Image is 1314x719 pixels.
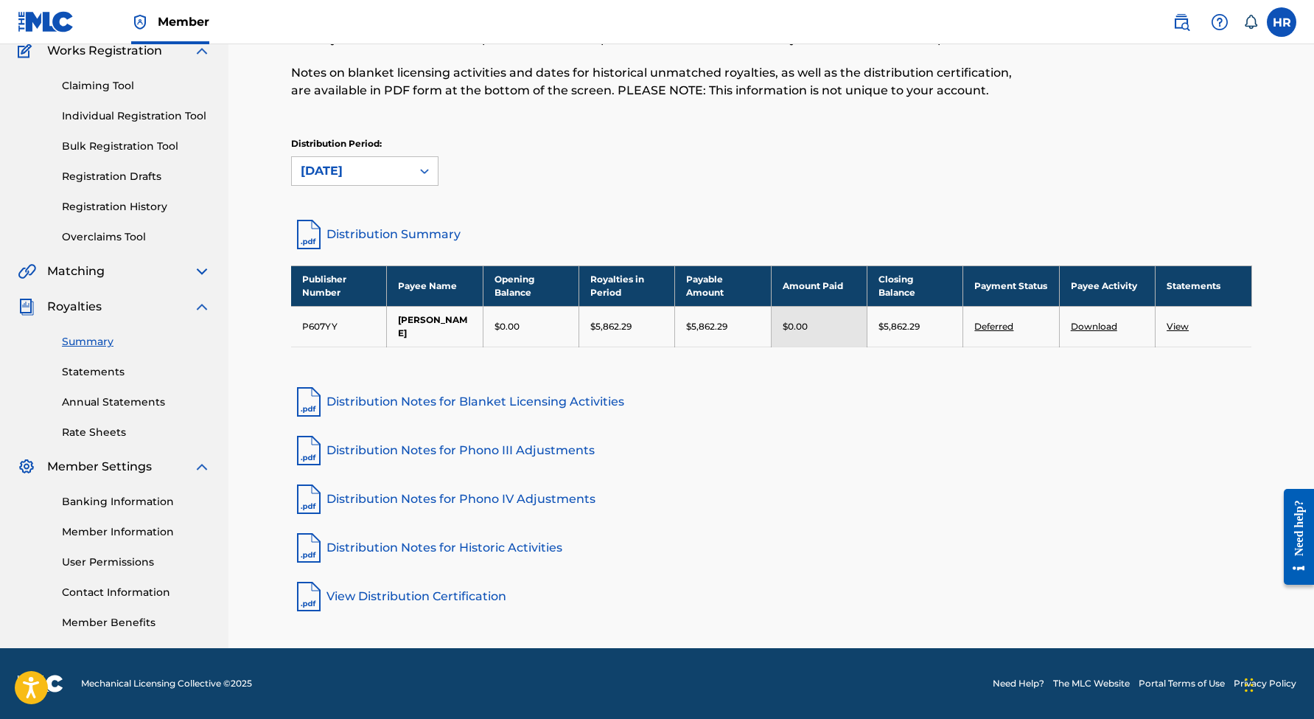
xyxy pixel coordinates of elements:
th: Amount Paid [771,265,867,306]
a: Registration History [62,199,211,215]
th: Statements [1156,265,1251,306]
td: P607YY [291,306,387,347]
img: Works Registration [18,42,37,60]
a: Distribution Notes for Phono IV Adjustments [291,482,1252,517]
a: Public Search [1167,7,1196,37]
img: pdf [291,530,326,566]
a: Overclaims Tool [62,229,211,245]
p: $0.00 [495,320,520,333]
span: Mechanical Licensing Collective © 2025 [81,677,252,690]
img: expand [193,263,211,280]
a: Registration Drafts [62,169,211,184]
a: The MLC Website [1053,677,1130,690]
a: Statements [62,364,211,380]
a: Annual Statements [62,395,211,410]
th: Opening Balance [483,265,579,306]
p: Notes on blanket licensing activities and dates for historical unmatched royalties, as well as th... [291,64,1031,100]
a: Portal Terms of Use [1139,677,1225,690]
a: Distribution Notes for Phono III Adjustments [291,433,1252,468]
iframe: Resource Center [1273,474,1314,600]
img: Matching [18,263,36,280]
a: Need Help? [993,677,1044,690]
div: User Menu [1267,7,1296,37]
a: Individual Registration Tool [62,108,211,124]
div: Notifications [1243,15,1258,29]
img: pdf [291,579,326,614]
a: Distribution Notes for Blanket Licensing Activities [291,384,1252,420]
a: Bulk Registration Tool [62,139,211,154]
th: Payee Name [387,265,483,306]
p: $5,862.29 [878,320,920,333]
a: Download [1071,321,1117,332]
p: Distribution Period: [291,137,438,150]
a: Member Information [62,524,211,540]
img: pdf [291,482,326,517]
a: Rate Sheets [62,425,211,440]
a: View [1167,321,1189,332]
div: Help [1205,7,1234,37]
p: $5,862.29 [590,320,632,333]
img: expand [193,298,211,316]
th: Payment Status [963,265,1059,306]
p: $0.00 [783,320,808,333]
img: pdf [291,384,326,420]
a: Banking Information [62,494,211,510]
img: expand [193,458,211,476]
span: Matching [47,263,105,280]
img: Member Settings [18,458,35,476]
div: [DATE] [301,162,402,180]
a: Distribution Summary [291,217,1252,252]
img: expand [193,42,211,60]
span: Member Settings [47,458,152,476]
img: search [1173,13,1190,31]
img: logo [18,675,63,692]
th: Closing Balance [867,265,963,306]
iframe: Chat Widget [1240,648,1314,719]
span: Member [158,13,209,30]
a: View Distribution Certification [291,579,1252,614]
a: Member Benefits [62,615,211,631]
img: help [1211,13,1229,31]
th: Royalties in Period [579,265,675,306]
img: Royalties [18,298,35,316]
a: Deferred [974,321,1013,332]
img: Top Rightsholder [131,13,149,31]
th: Payee Activity [1059,265,1155,306]
a: Summary [62,334,211,350]
a: User Permissions [62,555,211,570]
img: pdf [291,433,326,468]
span: Royalties [47,298,102,316]
a: Distribution Notes for Historic Activities [291,530,1252,566]
span: Works Registration [47,42,162,60]
a: Privacy Policy [1234,677,1296,690]
a: Claiming Tool [62,78,211,94]
th: Payable Amount [675,265,771,306]
div: Drag [1245,663,1254,707]
img: MLC Logo [18,11,74,32]
p: $5,862.29 [686,320,727,333]
td: [PERSON_NAME] [387,306,483,347]
a: Contact Information [62,585,211,600]
th: Publisher Number [291,265,387,306]
img: distribution-summary-pdf [291,217,326,252]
